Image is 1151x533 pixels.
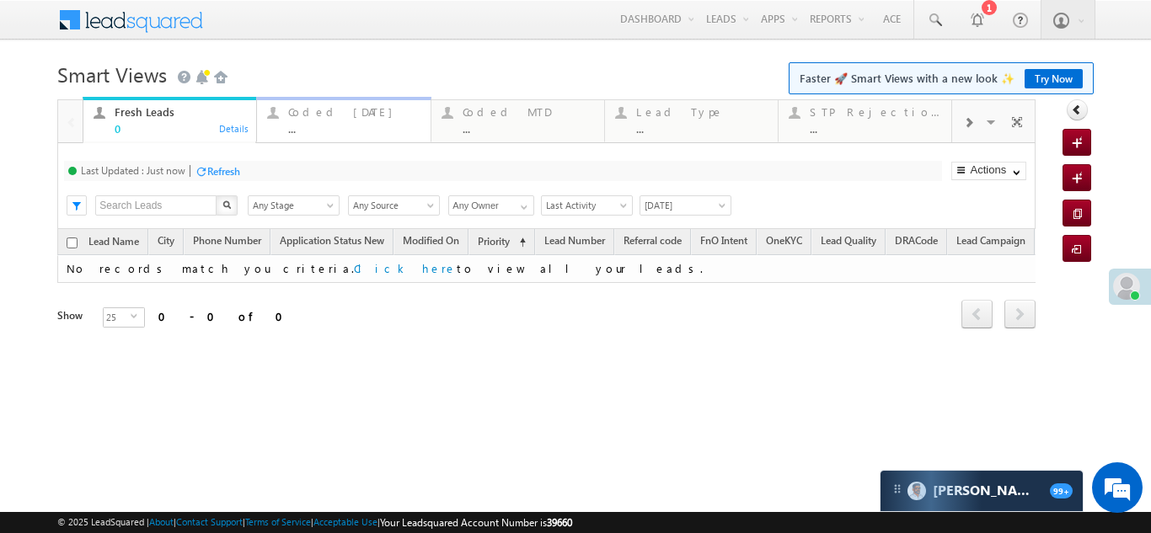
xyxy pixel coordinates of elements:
a: About [149,516,174,527]
div: Show [57,308,89,323]
a: STP Rejection Reason... [778,100,952,142]
span: (sorted ascending) [512,236,526,249]
span: Lead Campaign [956,234,1025,247]
div: Owner Filter [448,195,533,216]
a: Application Status New [271,232,393,253]
a: next [1004,301,1036,328]
span: select [131,312,144,320]
a: Lead Name [80,232,147,254]
div: Coded MTD [463,105,594,119]
span: Phone Number [193,234,261,247]
span: Any Source [349,198,434,213]
a: Last Activity [541,195,633,216]
a: Fresh Leads0Details [83,97,257,144]
a: Contact Support [176,516,243,527]
a: Any Stage [248,195,340,216]
span: Referral code [624,234,682,247]
div: ... [288,122,420,135]
span: City [158,234,174,247]
a: Coded MTD... [431,100,605,142]
span: FnO Intent [700,234,747,247]
span: Last Activity [542,198,627,213]
span: Smart Views [57,61,167,88]
span: Priority [478,235,510,248]
a: City [149,232,183,253]
a: Referral code [615,232,690,253]
img: carter-drag [891,482,904,496]
a: Click here [354,261,457,275]
div: ... [636,122,768,135]
img: Search [222,200,231,209]
a: Lead Number [536,232,613,253]
a: OneKYC [758,232,811,253]
a: Terms of Service [245,516,311,527]
span: next [1004,300,1036,328]
a: Any Source [348,195,440,216]
div: ... [463,122,594,135]
a: prev [961,301,993,328]
a: Acceptable Use [313,516,377,527]
img: Carter [907,482,926,500]
a: [DATE] [640,195,731,216]
a: Lead Type... [604,100,779,142]
span: prev [961,300,993,328]
a: Lead Campaign [948,232,1034,253]
div: 0 - 0 of 0 [158,306,293,326]
a: Coded [DATE]... [256,97,431,142]
span: Application Status New [280,234,384,247]
div: Last Updated : Just now [81,164,185,177]
div: 0 [115,122,246,135]
div: Details [218,120,250,136]
div: Refresh [207,165,240,178]
span: Any Stage [249,198,334,213]
a: Show All Items [511,196,533,213]
span: DRACode [895,234,938,247]
span: OneKYC [766,234,802,247]
div: Coded [DATE] [288,105,420,119]
a: FnO Intent [692,232,756,253]
div: Lead Source Filter [348,195,440,216]
span: Your Leadsquared Account Number is [380,516,572,529]
div: STP Rejection Reason [810,105,941,119]
div: carter-dragCarter[PERSON_NAME]99+ [880,470,1084,512]
div: Fresh Leads [115,105,246,119]
span: © 2025 LeadSquared | | | | | [57,514,572,530]
span: 39660 [547,516,572,529]
a: DRACode [886,232,946,253]
a: Lead Quality [812,232,885,253]
div: Lead Type [636,105,768,119]
div: ... [810,122,941,135]
span: [DATE] [640,198,725,213]
a: Priority (sorted ascending) [469,232,534,253]
div: Lead Stage Filter [248,195,340,216]
span: Modified On [403,234,459,247]
input: Check all records [67,237,78,248]
a: Phone Number [185,232,270,253]
a: Try Now [1025,69,1083,88]
input: Search Leads [95,195,217,216]
button: Actions [951,162,1026,180]
span: Lead Quality [821,234,876,247]
a: Modified On [394,232,468,253]
input: Type to Search [448,195,534,216]
span: Lead Number [544,234,605,247]
span: 25 [104,308,131,327]
span: Faster 🚀 Smart Views with a new look ✨ [800,70,1083,87]
span: Carter [933,482,1041,498]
